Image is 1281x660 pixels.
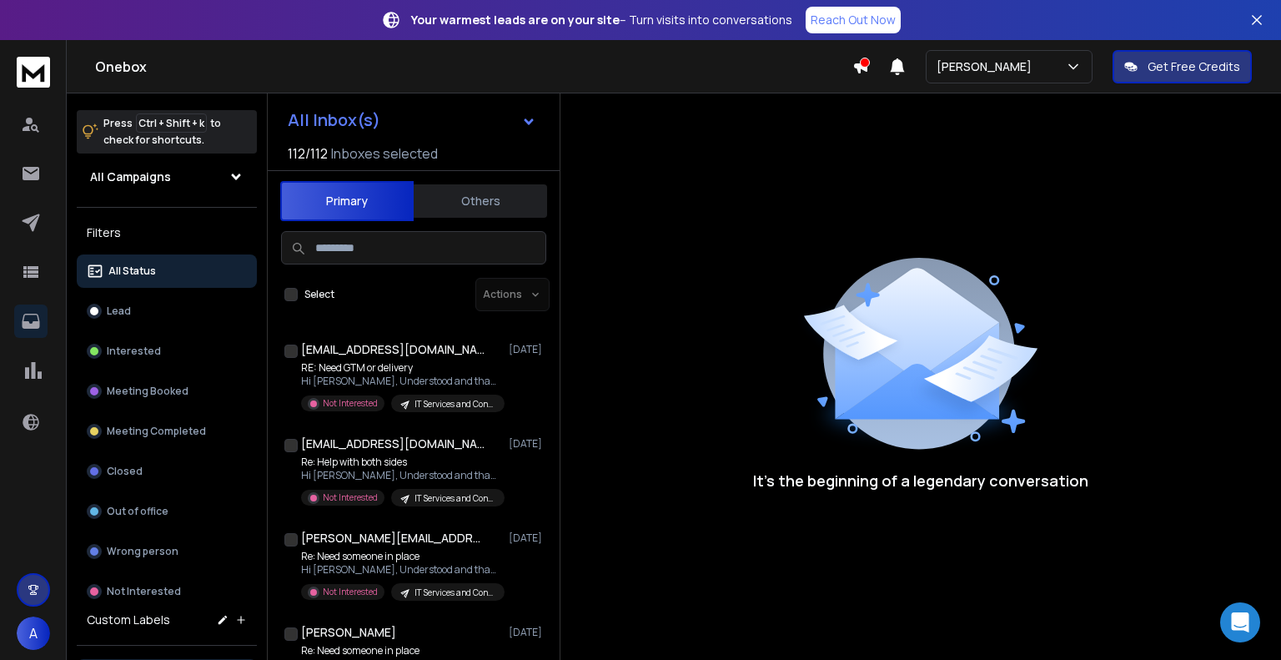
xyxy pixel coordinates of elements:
button: Meeting Completed [77,415,257,448]
p: Not Interested [323,491,378,504]
label: Select [304,288,334,301]
p: IT Services and Consultants 2 [DATE] [414,492,495,505]
p: Not Interested [107,585,181,598]
p: [DATE] [509,343,546,356]
button: Not Interested [77,575,257,608]
p: [DATE] [509,626,546,639]
p: Lead [107,305,131,318]
button: A [17,617,50,650]
h1: [PERSON_NAME][EMAIL_ADDRESS][DOMAIN_NAME] [301,530,485,547]
h3: Filters [77,221,257,244]
h1: [EMAIL_ADDRESS][DOMAIN_NAME] [301,341,485,358]
p: RE: Need GTM or delivery [301,361,501,375]
button: Wrong person [77,535,257,568]
p: [PERSON_NAME] [937,58,1038,75]
button: Others [414,183,547,219]
button: All Status [77,254,257,288]
h1: Onebox [95,57,852,77]
button: Meeting Booked [77,375,257,408]
button: Out of office [77,495,257,528]
div: Open Intercom Messenger [1220,602,1260,642]
p: Re: Need someone in place [301,644,501,657]
p: [DATE] [509,532,546,545]
p: Closed [107,465,143,478]
p: Out of office [107,505,168,518]
button: Primary [280,181,414,221]
p: Interested [107,345,161,358]
p: Press to check for shortcuts. [103,115,221,149]
p: Hi [PERSON_NAME], Understood and thanks for [301,375,501,388]
span: 112 / 112 [288,144,328,164]
p: IT Services and Consultants 1 [DATE] [414,587,495,599]
p: It’s the beginning of a legendary conversation [753,469,1088,492]
p: Meeting Booked [107,385,188,398]
p: Re: Help with both sides [301,456,501,469]
span: Ctrl + Shift + k [136,113,207,133]
a: Reach Out Now [806,7,901,33]
p: Not Interested [323,586,378,598]
button: Lead [77,295,257,328]
button: Closed [77,455,257,488]
button: Get Free Credits [1113,50,1252,83]
p: [DATE] [509,437,546,451]
p: All Status [108,265,156,278]
button: All Inbox(s) [274,103,550,137]
h1: [EMAIL_ADDRESS][DOMAIN_NAME] [301,436,485,452]
h1: [PERSON_NAME] [301,624,396,641]
button: All Campaigns [77,160,257,194]
button: Interested [77,335,257,368]
strong: Your warmest leads are on your site [411,12,620,28]
p: IT Services and Consultants 2 [DATE] [414,398,495,411]
h3: Custom Labels [87,612,170,628]
p: Hi [PERSON_NAME], Understood and thanks [301,469,501,482]
p: Re: Need someone in place [301,550,501,563]
p: Wrong person [107,545,178,558]
p: Not Interested [323,397,378,410]
p: Hi [PERSON_NAME], Understood and thanks for [301,563,501,577]
p: Reach Out Now [811,12,896,28]
p: – Turn visits into conversations [411,12,792,28]
h3: Inboxes selected [331,144,438,164]
p: Meeting Completed [107,425,206,438]
img: logo [17,57,50,88]
h1: All Campaigns [90,169,171,185]
h1: All Inbox(s) [288,112,380,128]
p: Get Free Credits [1148,58,1240,75]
